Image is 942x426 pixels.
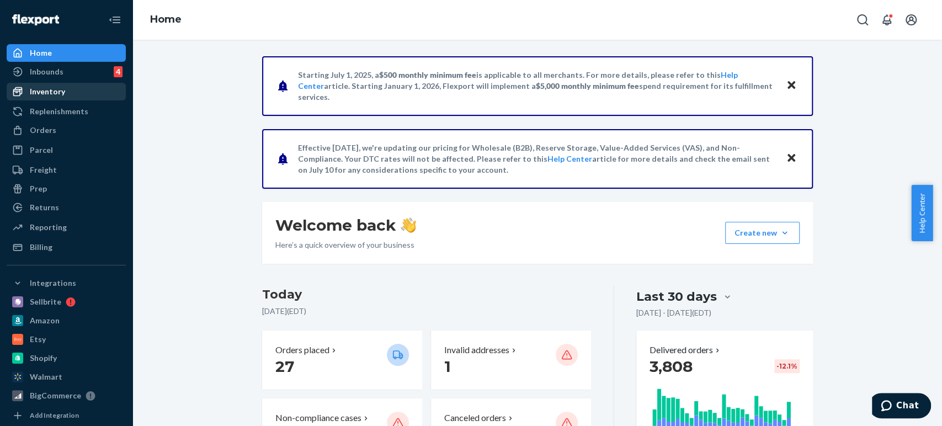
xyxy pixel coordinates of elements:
a: Sellbrite [7,293,126,311]
p: Orders placed [275,344,329,356]
div: Returns [30,202,59,213]
button: Open Search Box [851,9,874,31]
h3: Today [262,286,592,303]
iframe: Opens a widget where you can chat to one of our agents [872,393,931,420]
p: Effective [DATE], we're updating our pricing for Wholesale (B2B), Reserve Storage, Value-Added Se... [298,142,775,175]
a: Inventory [7,83,126,100]
a: Add Integration [7,409,126,422]
div: Home [30,47,52,58]
a: Replenishments [7,103,126,120]
a: Shopify [7,349,126,367]
a: Help Center [547,154,592,163]
button: Close Navigation [104,9,126,31]
div: Freight [30,164,57,175]
p: [DATE] - [DATE] ( EDT ) [636,307,711,318]
div: Orders [30,125,56,136]
button: Invalid addresses 1 [431,331,591,390]
div: Billing [30,242,52,253]
div: Inventory [30,86,65,97]
div: Last 30 days [636,288,717,305]
a: Reporting [7,219,126,236]
span: 3,808 [650,357,693,376]
div: Replenishments [30,106,88,117]
button: Integrations [7,274,126,292]
div: Integrations [30,278,76,289]
a: Freight [7,161,126,179]
p: Canceled orders [444,412,506,424]
a: Etsy [7,331,126,348]
a: Walmart [7,368,126,386]
button: Close [784,151,799,167]
div: 4 [114,66,123,77]
p: [DATE] ( EDT ) [262,306,592,317]
div: Sellbrite [30,296,61,307]
span: 1 [444,357,451,376]
a: Inbounds4 [7,63,126,81]
a: Home [7,44,126,62]
span: 27 [275,357,294,376]
span: $5,000 monthly minimum fee [536,81,639,90]
div: Add Integration [30,411,79,420]
a: BigCommerce [7,387,126,404]
p: Non-compliance cases [275,412,361,424]
div: Reporting [30,222,67,233]
div: Prep [30,183,47,194]
a: Prep [7,180,126,198]
button: Close [784,78,799,94]
button: Open notifications [876,9,898,31]
div: Etsy [30,334,46,345]
p: Invalid addresses [444,344,509,356]
img: hand-wave emoji [401,217,416,233]
div: -12.1 % [774,359,800,373]
button: Help Center [911,185,933,241]
img: Flexport logo [12,14,59,25]
div: Amazon [30,315,60,326]
div: Inbounds [30,66,63,77]
div: BigCommerce [30,390,81,401]
div: Parcel [30,145,53,156]
h1: Welcome back [275,215,416,235]
a: Parcel [7,141,126,159]
button: Delivered orders [650,344,722,356]
button: Open account menu [900,9,922,31]
button: Create new [725,222,800,244]
a: Home [150,13,182,25]
a: Orders [7,121,126,139]
div: Shopify [30,353,57,364]
p: Here’s a quick overview of your business [275,239,416,251]
span: $500 monthly minimum fee [379,70,476,79]
a: Billing [7,238,126,256]
div: Walmart [30,371,62,382]
button: Orders placed 27 [262,331,422,390]
a: Returns [7,199,126,216]
a: Amazon [7,312,126,329]
ol: breadcrumbs [141,4,190,36]
p: Starting July 1, 2025, a is applicable to all merchants. For more details, please refer to this a... [298,70,775,103]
